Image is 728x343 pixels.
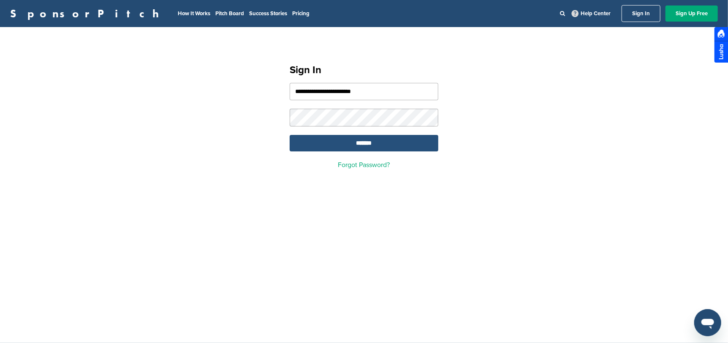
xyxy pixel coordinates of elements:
[694,309,721,336] iframe: Button to launch messaging window
[249,10,287,17] a: Success Stories
[292,10,310,17] a: Pricing
[570,8,612,19] a: Help Center
[338,161,390,169] a: Forgot Password?
[622,5,660,22] a: Sign In
[10,8,164,19] a: SponsorPitch
[215,10,244,17] a: Pitch Board
[666,5,718,22] a: Sign Up Free
[290,63,438,78] h1: Sign In
[178,10,210,17] a: How It Works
